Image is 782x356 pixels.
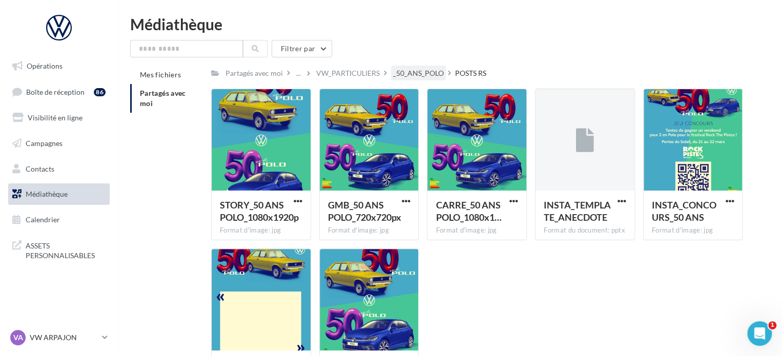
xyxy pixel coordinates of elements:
[6,55,112,77] a: Opérations
[26,87,85,96] span: Boîte de réception
[294,66,303,80] div: ...
[316,68,380,78] div: VW_PARTICULIERS
[26,215,60,224] span: Calendrier
[393,68,444,78] div: _50_ANS_POLO
[8,328,110,347] a: VA VW ARPAJON
[544,199,611,223] span: INSTA_TEMPLATE_ANECDOTE
[26,190,68,198] span: Médiathèque
[27,61,63,70] span: Opérations
[6,133,112,154] a: Campagnes
[6,107,112,129] a: Visibilité en ligne
[747,321,772,346] iframe: Intercom live chat
[140,89,186,108] span: Partagés avec moi
[94,88,106,96] div: 86
[272,40,332,57] button: Filtrer par
[26,164,54,173] span: Contacts
[140,70,181,79] span: Mes fichiers
[328,199,401,223] span: GMB_50 ANS POLO_720x720px
[328,226,410,235] div: Format d'image: jpg
[436,226,518,235] div: Format d'image: jpg
[28,113,83,122] span: Visibilité en ligne
[6,183,112,205] a: Médiathèque
[652,226,734,235] div: Format d'image: jpg
[6,235,112,265] a: ASSETS PERSONNALISABLES
[455,68,486,78] div: POSTS RS
[6,209,112,231] a: Calendrier
[544,226,626,235] div: Format du document: pptx
[6,81,112,103] a: Boîte de réception86
[26,139,63,148] span: Campagnes
[6,158,112,180] a: Contacts
[768,321,776,329] span: 1
[13,332,23,343] span: VA
[130,16,770,32] div: Médiathèque
[26,239,106,261] span: ASSETS PERSONNALISABLES
[220,226,302,235] div: Format d'image: jpg
[436,199,501,223] span: CARRE_50 ANS POLO_1080x1080px
[225,68,283,78] div: Partagés avec moi
[220,199,299,223] span: STORY_50 ANS POLO_1080x1920p
[30,332,98,343] p: VW ARPAJON
[652,199,716,223] span: INSTA_CONCOURS_50 ANS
